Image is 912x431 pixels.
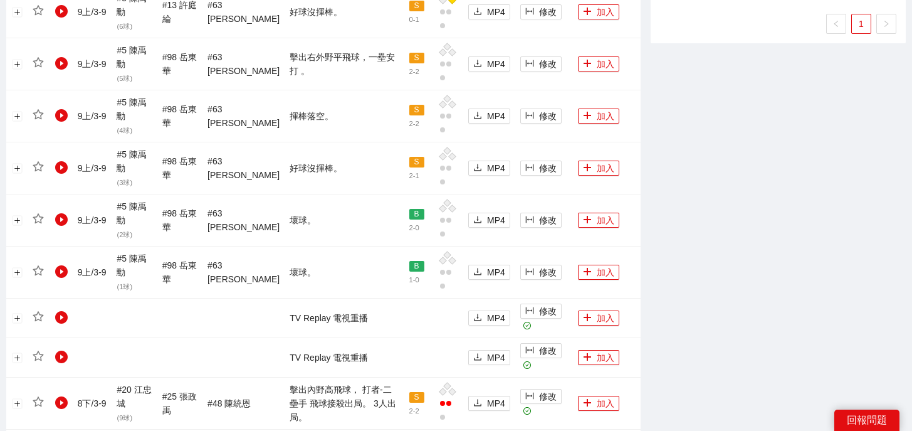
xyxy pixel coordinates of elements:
span: play-circle [55,57,68,70]
span: column-width [525,59,534,69]
span: plus [583,267,592,277]
span: # 98 岳東華 [162,156,197,180]
span: column-width [525,215,534,225]
td: 擊出內野高飛球， 打者-二壘手 飛球接殺出局。 3人出局。 [285,378,404,430]
span: S [409,53,424,64]
span: ( 4 球) [117,127,132,134]
td: 揮棒落空。 [285,90,404,142]
span: 8 下 / 3 - 9 [78,398,107,408]
span: # 98 岳東華 [162,52,197,76]
span: # 48 陳統恩 [207,398,251,408]
span: 修改 [539,57,557,71]
span: # 98 岳東華 [162,104,197,128]
button: downloadMP4 [468,161,510,176]
button: column-width修改 [520,161,562,176]
span: column-width [525,267,534,277]
span: plus [583,215,592,225]
span: 修改 [539,161,557,175]
span: # 20 江忠城 [117,385,151,422]
span: 2 - 2 [409,120,419,127]
span: MP4 [487,161,505,175]
td: 壞球。 [285,194,404,247]
span: # 5 陳禹勳 [117,97,146,135]
button: downloadMP4 [468,109,510,124]
td: TV Replay 電視重播 [285,299,404,338]
button: column-width修改 [520,4,562,19]
span: MP4 [487,265,505,279]
span: MP4 [487,109,505,123]
button: column-width修改 [520,109,562,124]
span: 修改 [539,109,557,123]
span: column-width [525,111,534,121]
span: column-width [525,391,534,402]
span: # 5 陳禹勳 [117,201,146,239]
span: MP4 [487,57,505,71]
span: right [883,20,890,28]
button: plus加入 [578,396,619,411]
span: ( 9 球) [117,414,132,422]
span: # 63 [PERSON_NAME] [207,104,280,128]
button: downloadMP4 [468,4,510,19]
span: 2 - 0 [409,224,419,231]
td: 壞球。 [285,247,404,299]
button: column-width修改 [520,389,562,404]
span: play-circle [55,265,68,278]
span: 修改 [539,344,557,358]
span: play-circle [55,351,68,363]
button: 展開行 [12,216,22,226]
span: check-circle [523,407,532,415]
button: plus加入 [578,265,619,280]
button: 展開行 [12,112,22,122]
span: download [473,313,482,323]
span: ( 3 球) [117,179,132,186]
button: plus加入 [578,4,619,19]
button: plus加入 [578,109,619,124]
button: plus加入 [578,56,619,72]
span: download [473,267,482,277]
button: downloadMP4 [468,56,510,72]
span: download [473,7,482,17]
span: MP4 [487,396,505,410]
span: B [409,209,424,220]
button: 展開行 [12,60,22,70]
span: B [409,261,424,272]
span: 修改 [539,5,557,19]
button: column-width修改 [520,265,562,280]
button: 展開行 [12,8,22,18]
span: 2 - 2 [409,68,419,75]
span: column-width [525,346,534,356]
span: 9 上 / 3 - 9 [78,163,107,173]
span: play-circle [55,396,68,409]
span: MP4 [487,351,505,364]
button: 展開行 [12,314,22,324]
span: 9 上 / 3 - 9 [78,7,107,17]
button: 展開行 [12,268,22,278]
span: ( 2 球) [117,231,132,238]
span: download [473,398,482,408]
td: 擊出右外野平飛球，一壘安打 。 [285,38,404,90]
span: # 25 張政禹 [162,391,197,415]
span: MP4 [487,213,505,227]
span: S [409,105,424,116]
span: ( 1 球) [117,283,132,290]
span: # 63 [PERSON_NAME] [207,156,280,180]
button: 展開行 [12,353,22,363]
span: 2 - 1 [409,172,419,179]
span: download [473,353,482,363]
span: star [33,396,44,408]
span: plus [583,313,592,323]
span: star [33,161,44,173]
button: 展開行 [12,399,22,409]
button: downloadMP4 [468,213,510,228]
span: play-circle [55,109,68,122]
span: # 5 陳禹勳 [117,149,146,187]
button: downloadMP4 [468,265,510,280]
button: plus加入 [578,213,619,228]
span: ( 6 球) [117,23,132,30]
span: 9 上 / 3 - 9 [78,215,107,225]
span: plus [583,398,592,408]
span: check-circle [523,361,532,370]
button: 展開行 [12,164,22,174]
span: 0 - 1 [409,16,419,23]
li: 1 [851,14,871,34]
